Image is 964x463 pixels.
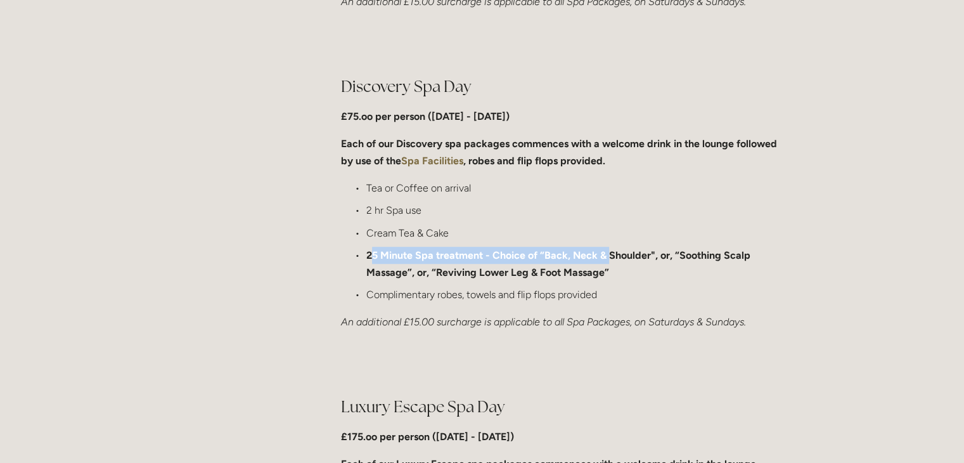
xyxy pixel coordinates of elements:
a: Spa Facilities [401,155,463,167]
strong: 25 Minute Spa treatment - Choice of “Back, Neck & Shoulder", or, “Soothing Scalp Massage”, or, “R... [366,249,753,278]
strong: , robes and flip flops provided. [463,155,605,167]
h2: Discovery Spa Day [341,75,785,98]
strong: £175.oo per person ([DATE] - [DATE]) [341,431,514,443]
p: Cream Tea & Cake [366,225,785,242]
p: Tea or Coffee on arrival [366,179,785,197]
em: An additional £15.00 surcharge is applicable to all Spa Packages, on Saturdays & Sundays. [341,316,746,328]
p: Complimentary robes, towels and flip flops provided [366,286,785,303]
strong: Each of our Discovery spa packages commences with a welcome drink in the lounge followed by use o... [341,138,780,167]
strong: £75.oo per person ([DATE] - [DATE]) [341,110,510,122]
p: 2 hr Spa use [366,202,785,219]
h2: Luxury Escape Spa Day [341,396,785,418]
